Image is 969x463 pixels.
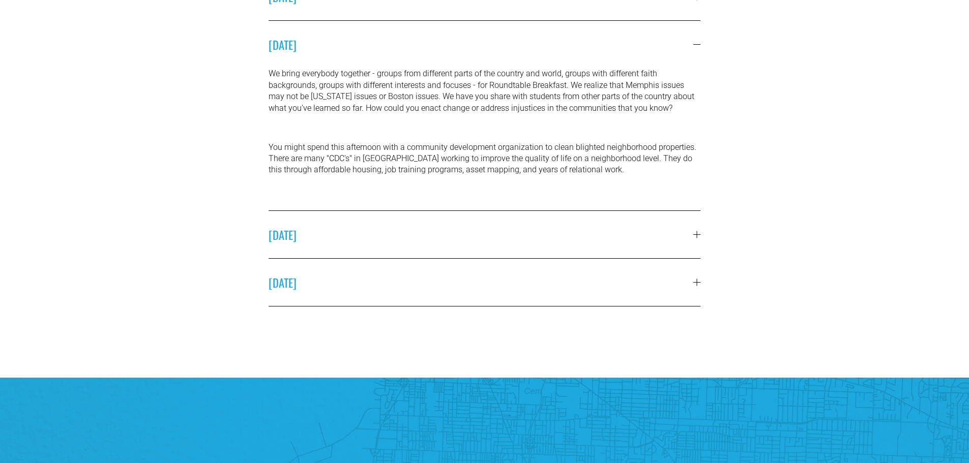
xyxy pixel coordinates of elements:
[269,68,701,210] div: [DATE]
[269,68,701,114] p: We bring everybody together - groups from different parts of the country and world, groups with d...
[269,274,694,291] span: [DATE]
[269,211,701,258] button: [DATE]
[269,259,701,306] button: [DATE]
[269,36,694,53] span: [DATE]
[269,142,701,176] p: You might spend this afternoon with a community development organization to clean blighted neighb...
[269,226,694,243] span: [DATE]
[269,21,701,68] button: [DATE]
